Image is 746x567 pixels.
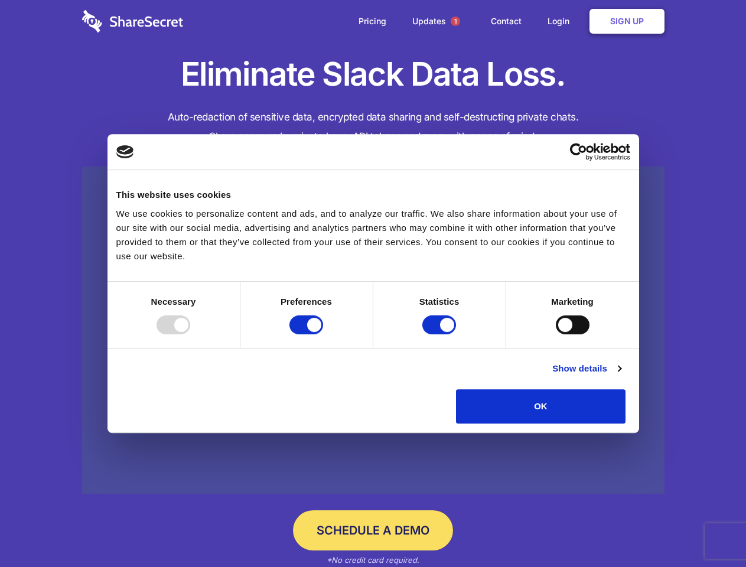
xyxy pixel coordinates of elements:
img: logo-wordmark-white-trans-d4663122ce5f474addd5e946df7df03e33cb6a1c49d2221995e7729f52c070b2.svg [82,10,183,32]
em: *No credit card required. [327,555,419,565]
a: Schedule a Demo [293,510,453,550]
button: OK [456,389,626,423]
strong: Necessary [151,296,196,307]
a: Login [536,3,587,40]
div: This website uses cookies [116,188,630,202]
strong: Statistics [419,296,460,307]
a: Show details [552,361,621,376]
span: 1 [451,17,460,26]
h1: Eliminate Slack Data Loss. [82,53,664,96]
a: Sign Up [589,9,664,34]
img: logo [116,145,134,158]
h4: Auto-redaction of sensitive data, encrypted data sharing and self-destructing private chats. Shar... [82,107,664,146]
a: Contact [479,3,533,40]
div: We use cookies to personalize content and ads, and to analyze our traffic. We also share informat... [116,207,630,263]
a: Usercentrics Cookiebot - opens in a new window [527,143,630,161]
a: Pricing [347,3,398,40]
strong: Marketing [551,296,594,307]
strong: Preferences [281,296,332,307]
a: Wistia video thumbnail [82,167,664,494]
